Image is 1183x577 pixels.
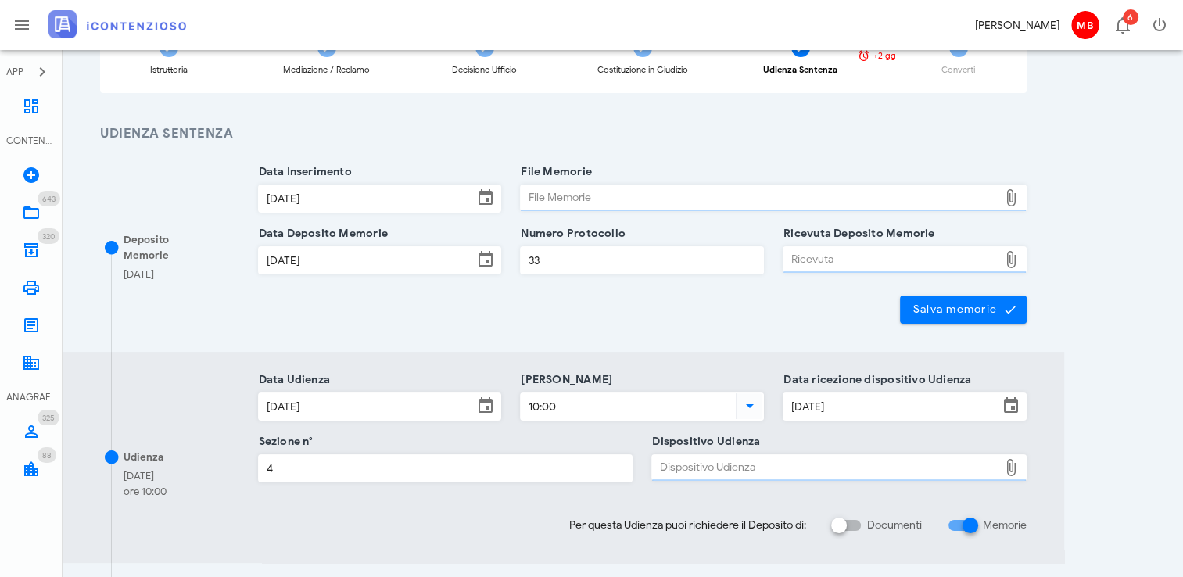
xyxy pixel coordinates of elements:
div: Deposito Memorie [124,232,216,263]
label: Documenti [867,518,922,533]
label: File Memorie [516,164,592,180]
input: Ora Udienza [521,393,733,420]
span: Distintivo [38,191,60,206]
div: CONTENZIOSO [6,134,56,148]
input: Numero Protocollo [521,247,763,274]
label: Numero Protocollo [516,226,626,242]
div: Converti [941,66,975,74]
span: 643 [42,194,56,204]
label: Memorie [983,518,1027,533]
div: Costituzione in Giudizio [597,66,688,74]
div: Ricevuta [783,247,998,272]
span: +2 gg [873,52,896,60]
span: 325 [42,413,55,423]
span: Distintivo [38,410,59,425]
span: 320 [42,231,55,242]
label: Sezione n° [254,434,314,450]
img: logo-text-2x.png [48,10,186,38]
div: [DATE] [124,468,167,484]
div: ore 10:00 [124,484,167,500]
label: [PERSON_NAME] [516,372,612,388]
button: Salva memorie [900,296,1027,324]
div: Decisione Ufficio [452,66,517,74]
h3: Udienza Sentenza [100,124,1027,144]
div: Udienza Sentenza [763,66,837,74]
span: Distintivo [1123,9,1138,25]
span: 88 [42,450,52,461]
label: Data ricezione dispositivo Udienza [779,372,971,388]
button: Distintivo [1103,6,1141,44]
div: Mediazione / Reclamo [283,66,370,74]
div: [DATE] [124,267,154,282]
label: Data Udienza [254,372,331,388]
button: MB [1066,6,1103,44]
input: Sezione n° [259,455,633,482]
label: Ricevuta Deposito Memorie [779,226,934,242]
span: Per questa Udienza puoi richiedere il Deposito di: [569,517,806,533]
div: ANAGRAFICA [6,390,56,404]
div: [PERSON_NAME] [975,17,1059,34]
div: Dispositivo Udienza [652,455,998,480]
div: Istruttoria [150,66,188,74]
label: Data Inserimento [254,164,352,180]
span: Salva memorie [912,303,1015,317]
span: Distintivo [38,447,56,463]
span: MB [1071,11,1099,39]
label: Dispositivo Udienza [647,434,760,450]
div: Udienza [124,450,163,465]
span: Distintivo [38,228,59,244]
div: File Memorie [521,185,998,210]
label: Data Deposito Memorie [254,226,388,242]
